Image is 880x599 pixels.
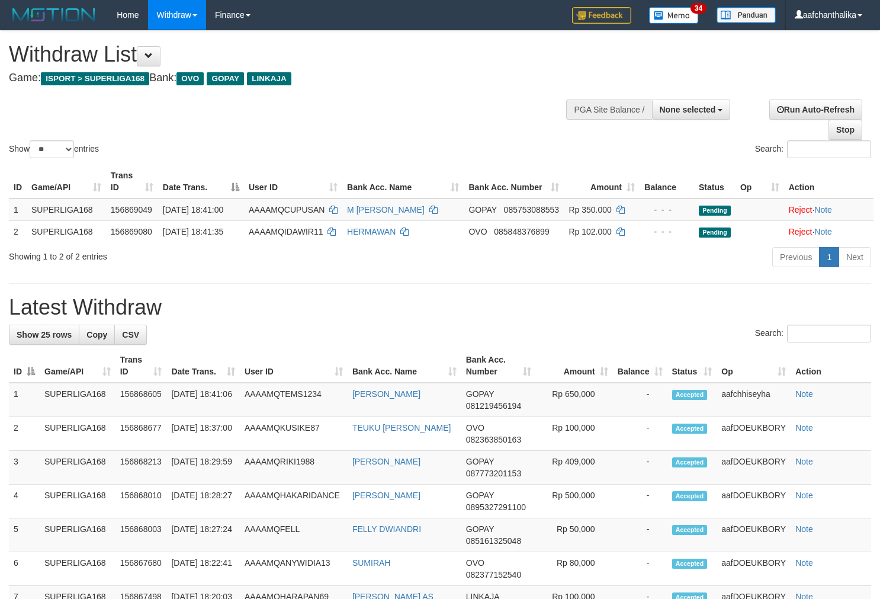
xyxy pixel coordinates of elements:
[667,349,717,383] th: Status: activate to sort column ascending
[347,227,396,236] a: HERMAWAN
[613,451,667,485] td: -
[791,349,871,383] th: Action
[158,165,244,198] th: Date Trans.: activate to sort column descending
[79,325,115,345] a: Copy
[795,524,813,534] a: Note
[466,469,521,478] span: Copy 087773201153 to clipboard
[115,485,167,518] td: 156868010
[672,457,708,467] span: Accepted
[115,383,167,417] td: 156868605
[795,389,813,399] a: Note
[569,227,611,236] span: Rp 102.000
[717,518,791,552] td: aafDOEUKBORY
[9,220,27,242] td: 2
[30,140,74,158] select: Showentries
[249,205,325,214] span: AAAAMQCUPUSAN
[717,349,791,383] th: Op: activate to sort column ascending
[466,435,521,444] span: Copy 082363850163 to clipboard
[717,552,791,586] td: aafDOEUKBORY
[342,165,464,198] th: Bank Acc. Name: activate to sort column ascending
[789,205,812,214] a: Reject
[207,72,244,85] span: GOPAY
[464,165,564,198] th: Bank Acc. Number: activate to sort column ascending
[784,165,873,198] th: Action
[672,491,708,501] span: Accepted
[672,424,708,434] span: Accepted
[86,330,107,339] span: Copy
[9,552,40,586] td: 6
[115,518,167,552] td: 156868003
[166,383,239,417] td: [DATE] 18:41:06
[9,485,40,518] td: 4
[613,349,667,383] th: Balance: activate to sort column ascending
[347,205,425,214] a: M [PERSON_NAME]
[27,198,106,221] td: SUPERLIGA168
[755,325,871,342] label: Search:
[787,325,871,342] input: Search:
[114,325,147,345] a: CSV
[111,205,152,214] span: 156869049
[166,349,239,383] th: Date Trans.: activate to sort column ascending
[17,330,72,339] span: Show 25 rows
[40,552,115,586] td: SUPERLIGA168
[41,72,149,85] span: ISPORT > SUPERLIGA168
[122,330,139,339] span: CSV
[9,325,79,345] a: Show 25 rows
[613,383,667,417] td: -
[466,570,521,579] span: Copy 082377152540 to clipboard
[249,227,323,236] span: AAAAMQIDAWIR11
[795,423,813,433] a: Note
[240,383,348,417] td: AAAAMQTEMS1234
[504,205,559,214] span: Copy 085753088553 to clipboard
[717,417,791,451] td: aafDOEUKBORY
[536,417,612,451] td: Rp 100,000
[9,518,40,552] td: 5
[672,559,708,569] span: Accepted
[166,552,239,586] td: [DATE] 18:22:41
[115,349,167,383] th: Trans ID: activate to sort column ascending
[352,558,391,568] a: SUMIRAH
[9,6,99,24] img: MOTION_logo.png
[166,485,239,518] td: [DATE] 18:28:27
[111,227,152,236] span: 156869080
[536,383,612,417] td: Rp 650,000
[699,206,731,216] span: Pending
[784,220,873,242] td: ·
[40,417,115,451] td: SUPERLIGA168
[244,165,342,198] th: User ID: activate to sort column ascending
[348,349,461,383] th: Bank Acc. Name: activate to sort column ascending
[466,423,484,433] span: OVO
[795,457,813,466] a: Note
[40,485,115,518] td: SUPERLIGA168
[699,228,731,238] span: Pending
[640,165,694,198] th: Balance
[644,204,689,216] div: - - -
[672,525,708,535] span: Accepted
[613,417,667,451] td: -
[9,72,575,84] h4: Game: Bank:
[468,205,496,214] span: GOPAY
[247,72,291,85] span: LINKAJA
[536,349,612,383] th: Amount: activate to sort column ascending
[694,165,736,198] th: Status
[755,140,871,158] label: Search:
[466,524,494,534] span: GOPAY
[613,552,667,586] td: -
[717,7,776,23] img: panduan.png
[352,423,451,433] a: TEUKU [PERSON_NAME]
[9,246,358,262] div: Showing 1 to 2 of 2 entries
[828,120,862,140] a: Stop
[352,457,420,466] a: [PERSON_NAME]
[40,518,115,552] td: SUPERLIGA168
[106,165,158,198] th: Trans ID: activate to sort column ascending
[644,226,689,238] div: - - -
[466,536,521,546] span: Copy 085161325048 to clipboard
[166,451,239,485] td: [DATE] 18:29:59
[814,205,832,214] a: Note
[736,165,784,198] th: Op: activate to sort column ascending
[115,417,167,451] td: 156868677
[466,502,526,512] span: Copy 0895327291100 to clipboard
[240,349,348,383] th: User ID: activate to sort column ascending
[672,390,708,400] span: Accepted
[819,247,839,267] a: 1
